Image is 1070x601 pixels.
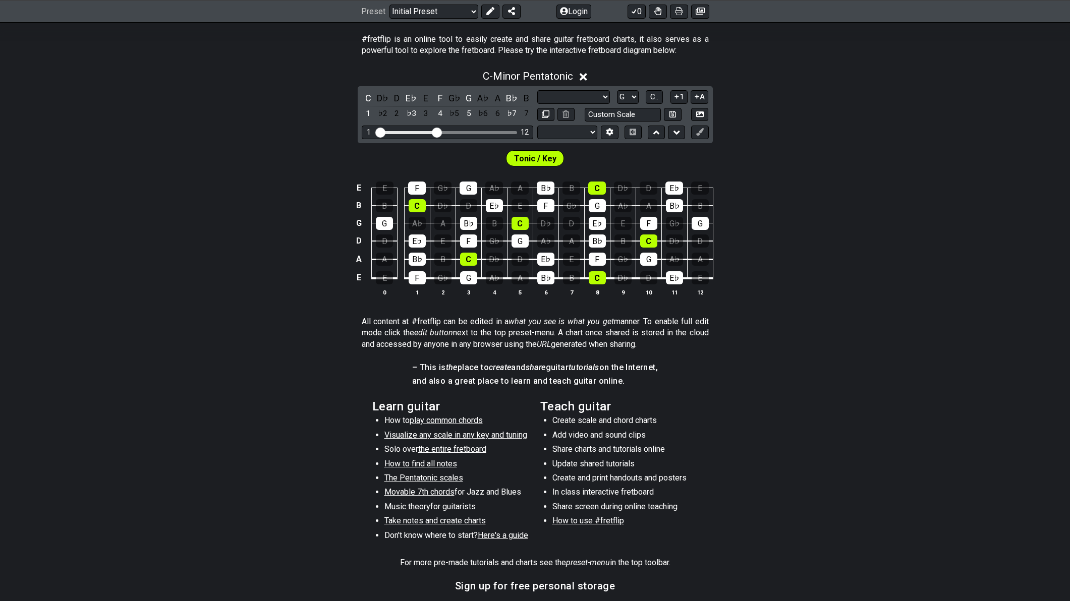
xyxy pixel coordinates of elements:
div: B [692,199,709,212]
span: Music theory [384,502,430,511]
th: 0 [372,287,398,297]
div: toggle scale degree [520,107,533,121]
div: E [434,234,452,248]
li: Solo over [384,444,528,458]
div: toggle pitch class [405,91,418,105]
span: the entire fretboard [418,444,486,454]
div: G♭ [563,199,580,212]
button: C.. [646,90,663,104]
div: F [537,199,554,212]
div: G♭ [486,234,503,248]
th: 8 [584,287,610,297]
div: E♭ [665,182,683,195]
div: C [640,234,657,248]
h2: Teach guitar [540,401,698,412]
li: How to [384,415,528,429]
button: 0 [628,4,646,18]
div: toggle pitch class [462,91,475,105]
div: B♭ [589,234,606,248]
em: tutorials [569,363,599,372]
button: Move down [668,126,685,139]
td: D [353,232,365,250]
div: B [486,217,503,230]
div: B [563,271,580,284]
span: C.. [650,92,658,101]
em: edit button [414,328,453,337]
div: E [376,182,393,195]
div: D♭ [434,199,452,212]
button: Share Preset [502,4,521,18]
th: 11 [661,287,687,297]
em: create [489,363,511,372]
th: 1 [404,287,430,297]
div: D♭ [614,271,632,284]
div: C [409,199,426,212]
li: Don't know where to start? [384,530,528,544]
div: A♭ [485,182,503,195]
div: toggle scale degree [376,107,389,121]
div: D♭ [486,253,503,266]
div: toggle scale degree [477,107,490,121]
div: F [640,217,657,230]
th: 4 [481,287,507,297]
div: E [563,253,580,266]
div: B♭ [537,182,554,195]
div: toggle scale degree [405,107,418,121]
div: D [640,271,657,284]
li: Share screen during online teaching [552,501,696,515]
div: G [460,271,477,284]
div: B♭ [537,271,554,284]
div: A [563,234,580,248]
h3: Sign up for free personal storage [455,580,615,591]
th: 7 [558,287,584,297]
div: B♭ [409,253,426,266]
div: G♭ [434,182,452,195]
div: toggle scale degree [491,107,504,121]
button: Move up [648,126,665,139]
div: toggle pitch class [376,91,389,105]
span: Movable 7th chords [384,487,455,497]
div: G♭ [434,271,452,284]
div: A [512,271,529,284]
th: 10 [636,287,661,297]
div: A♭ [486,271,503,284]
button: Toggle Dexterity for all fretkits [649,4,667,18]
div: E♭ [409,234,426,248]
span: play common chords [410,415,483,425]
p: #fretflip is an online tool to easily create and share guitar fretboard charts, it also serves as... [362,34,709,56]
button: Copy [537,108,554,122]
button: Print [670,4,688,18]
div: G [376,217,393,230]
td: B [353,197,365,214]
th: 2 [430,287,456,297]
h2: Learn guitar [372,401,530,412]
button: Delete [557,108,575,122]
em: URL [537,339,551,349]
td: E [353,268,365,287]
div: C [588,182,606,195]
div: E [512,199,529,212]
button: Edit Tuning [601,126,618,139]
button: Edit Preset [481,4,499,18]
li: Add video and sound clips [552,430,696,444]
button: Login [556,4,591,18]
div: C [460,253,477,266]
li: Create scale and chord charts [552,415,696,429]
select: Preset [389,4,478,18]
div: toggle scale degree [362,107,375,121]
div: E [692,271,709,284]
div: E [691,182,709,195]
em: preset-menu [566,558,610,567]
button: 1 [670,90,688,104]
select: Scale [537,90,610,104]
div: D♭ [614,182,632,195]
div: G [512,234,529,248]
div: toggle pitch class [505,91,519,105]
p: All content at #fretflip can be edited in a manner. To enable full edit mode click the next to th... [362,316,709,350]
button: Toggle horizontal chord view [625,126,642,139]
th: 6 [533,287,558,297]
div: F [409,271,426,284]
li: for guitarists [384,501,528,515]
span: C - Minor Pentatonic [483,70,573,82]
li: Update shared tutorials [552,458,696,472]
